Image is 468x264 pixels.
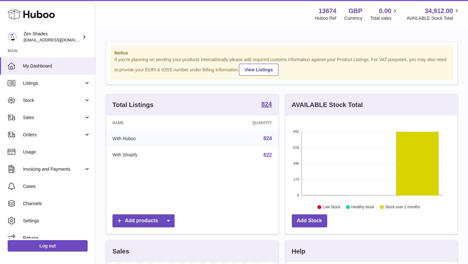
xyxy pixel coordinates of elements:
[297,193,299,197] text: 0
[23,97,84,103] span: Stock
[23,183,90,189] span: Cases
[24,31,81,43] div: Zen Shades
[106,116,199,130] th: Name
[292,101,363,109] h3: AVAILABLE Stock Total
[23,80,84,86] span: Listings
[293,130,299,133] text: 692
[114,50,449,56] strong: Notice
[293,161,299,165] text: 346
[263,152,272,158] a: 822
[379,7,392,15] span: 0.00
[293,146,299,149] text: 519
[385,205,420,209] text: Stock over 2 months
[23,149,90,155] span: Usage
[370,15,399,21] span: Total sales
[292,247,306,256] h3: Help
[112,247,129,256] h3: Sales
[351,205,374,209] text: Healthy stock
[106,130,199,147] td: With Huboo
[199,116,278,130] th: Quantity
[319,7,336,15] strong: 13674
[407,15,460,21] span: AVAILABLE Stock Total
[261,101,272,109] a: 824
[425,7,453,15] span: 34,912.00
[23,218,90,224] span: Settings
[23,201,90,207] span: Channels
[293,177,299,181] text: 173
[407,7,460,21] a: 34,912.00 AVAILABLE Stock Total
[8,240,88,252] a: Log out
[261,101,272,107] strong: 824
[112,214,175,227] a: Add products
[8,32,17,42] img: hristo@zenshades.co.uk
[24,37,94,42] span: [EMAIL_ADDRESS][DOMAIN_NAME]
[23,235,90,241] span: Returns
[315,15,336,21] div: Huboo Ref
[349,7,362,15] strong: GBP
[292,214,327,227] a: Add Stock
[322,205,340,209] text: Low Stock
[23,115,84,121] span: Sales
[344,15,363,21] div: Currency
[23,132,84,138] span: Orders
[263,136,272,141] a: 824
[23,63,90,69] span: My Dashboard
[239,64,278,76] a: View Listings
[112,101,154,109] h3: Total Listings
[114,57,449,76] div: If you're planning on sending your products internationally please add required customs informati...
[23,166,84,172] span: Invoicing and Payments
[106,147,199,163] td: With Shopify
[370,7,399,21] a: 0.00 Total sales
